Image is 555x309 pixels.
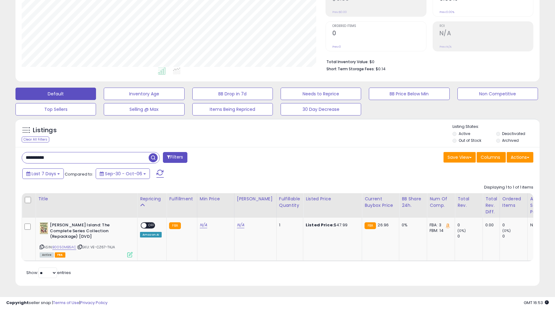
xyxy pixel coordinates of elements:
div: 0.00 [485,222,495,228]
div: Min Price [200,196,232,202]
div: Total Rev. [457,196,480,209]
div: Fulfillable Quantity [279,196,300,209]
label: Deactivated [502,131,525,136]
button: Non Competitive [457,88,538,100]
small: Prev: $0.00 [332,10,347,14]
span: All listings currently available for purchase on Amazon [40,252,54,258]
div: $47.99 [306,222,357,228]
button: Items Being Repriced [192,103,273,115]
a: Privacy Policy [80,300,107,306]
button: 30 Day Decrease [281,103,361,115]
div: ASIN: [40,222,133,257]
div: Amazon AI [140,232,162,237]
small: Prev: 0.00% [439,10,454,14]
div: 0 [457,233,483,239]
small: FBA [169,222,181,229]
p: Listing States: [452,124,540,130]
span: 26.96 [378,222,389,228]
div: Clear All Filters [22,137,49,142]
span: Ordered Items [332,24,426,28]
h2: N/A [439,30,533,38]
button: Columns [477,152,506,163]
a: N/A [200,222,207,228]
div: 0% [402,222,422,228]
img: 51+Qqkp1U4L._SL40_.jpg [40,222,48,235]
span: Sep-30 - Oct-06 [105,171,142,177]
h5: Listings [33,126,57,135]
div: Num of Comp. [430,196,452,209]
button: Selling @ Max [104,103,184,115]
span: $0.14 [376,66,386,72]
div: Total Rev. Diff. [485,196,497,215]
b: [PERSON_NAME] Island: The Complete Series Collection (Repackage) [DVD] [50,222,125,241]
button: Last 7 Days [22,168,64,179]
button: Default [15,88,96,100]
small: FBA [365,222,376,229]
span: Show: entries [26,270,71,276]
span: Last 7 Days [32,171,56,177]
label: Active [459,131,470,136]
label: Archived [502,138,519,143]
button: Needs to Reprice [281,88,361,100]
small: (0%) [457,228,466,233]
span: 2025-10-14 16:53 GMT [524,300,549,306]
div: [PERSON_NAME] [237,196,274,202]
a: N/A [237,222,244,228]
div: Title [38,196,135,202]
button: Inventory Age [104,88,184,100]
span: ROI [439,24,533,28]
a: B0050MB5AC [52,245,76,250]
span: OFF [146,223,156,228]
div: Avg Selling Price [530,196,553,215]
h2: 0 [332,30,426,38]
div: 0 [502,233,527,239]
span: Columns [481,154,500,160]
div: N/A [530,222,551,228]
b: Short Term Storage Fees: [326,66,375,72]
div: FBM: 14 [430,228,450,233]
div: BB Share 24h. [402,196,424,209]
div: FBA: 3 [430,222,450,228]
button: Top Sellers [15,103,96,115]
div: Fulfillment [169,196,194,202]
button: Sep-30 - Oct-06 [96,168,150,179]
span: Compared to: [65,171,93,177]
div: Repricing [140,196,164,202]
strong: Copyright [6,300,29,306]
div: Displaying 1 to 1 of 1 items [484,185,533,190]
span: FBA [55,252,65,258]
button: Save View [444,152,476,163]
span: | SKU: VE-CZ67-TKJA [77,245,115,250]
button: BB Price Below Min [369,88,449,100]
button: Filters [163,152,187,163]
button: BB Drop in 7d [192,88,273,100]
button: Actions [507,152,533,163]
small: Prev: 0 [332,45,341,49]
div: seller snap | | [6,300,107,306]
li: $0 [326,58,529,65]
label: Out of Stock [459,138,481,143]
div: 0 [457,222,483,228]
div: Ordered Items [502,196,525,209]
div: Current Buybox Price [365,196,396,209]
div: 1 [279,222,298,228]
small: Prev: N/A [439,45,452,49]
a: Terms of Use [53,300,79,306]
b: Listed Price: [306,222,334,228]
small: (0%) [502,228,511,233]
b: Total Inventory Value: [326,59,369,64]
div: Listed Price [306,196,359,202]
div: 0 [502,222,527,228]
